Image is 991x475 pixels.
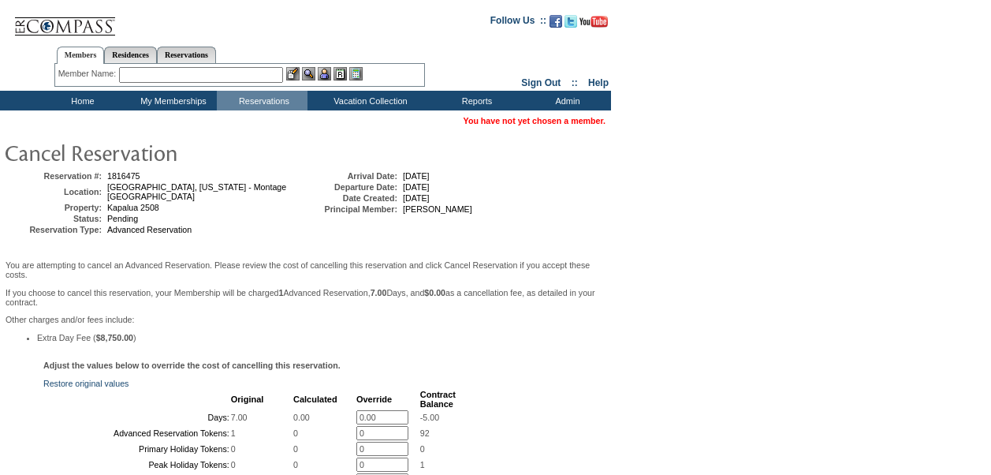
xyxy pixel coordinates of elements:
[45,426,229,440] td: Advanced Reservation Tokens:
[333,67,347,80] img: Reservations
[349,67,363,80] img: b_calculator.gif
[424,288,445,297] b: $0.00
[302,67,315,80] img: View
[58,67,119,80] div: Member Name:
[371,288,387,297] b: 7.00
[96,333,133,342] b: $8,750.00
[303,182,397,192] td: Departure Date:
[107,182,286,201] span: [GEOGRAPHIC_DATA], [US_STATE] - Montage [GEOGRAPHIC_DATA]
[43,361,341,370] b: Adjust the values below to override the cost of cancelling this reservation.
[45,458,229,472] td: Peak Holiday Tokens:
[7,171,102,181] td: Reservation #:
[45,442,229,456] td: Primary Holiday Tokens:
[579,16,608,28] img: Subscribe to our YouTube Channel
[45,410,229,425] td: Days:
[403,204,472,214] span: [PERSON_NAME]
[104,47,157,63] a: Residences
[7,182,102,201] td: Location:
[318,67,331,80] img: Impersonate
[572,77,578,88] span: ::
[420,444,425,454] span: 0
[107,225,192,234] span: Advanced Reservation
[293,413,310,422] span: 0.00
[37,333,605,342] li: Extra Day Fee ( )
[7,214,102,223] td: Status:
[217,91,307,110] td: Reservations
[303,171,397,181] td: Arrival Date:
[588,77,609,88] a: Help
[550,15,562,28] img: Become our fan on Facebook
[403,193,430,203] span: [DATE]
[403,171,430,181] span: [DATE]
[279,288,284,297] b: 1
[430,91,520,110] td: Reports
[6,288,605,307] p: If you choose to cancel this reservation, your Membership will be charged Advanced Reservation, D...
[6,260,605,279] p: You are attempting to cancel an Advanced Reservation. Please review the cost of cancelling this r...
[550,20,562,29] a: Become our fan on Facebook
[420,390,456,409] b: Contract Balance
[356,395,392,404] b: Override
[35,91,126,110] td: Home
[157,47,216,63] a: Reservations
[464,116,605,125] span: You have not yet chosen a member.
[4,137,319,168] img: pgTtlCancelRes.gif
[420,413,439,422] span: -5.00
[293,460,298,469] span: 0
[490,13,546,32] td: Follow Us ::
[403,182,430,192] span: [DATE]
[293,428,298,438] span: 0
[293,444,298,454] span: 0
[286,67,300,80] img: b_edit.gif
[231,460,236,469] span: 0
[420,460,425,469] span: 1
[303,204,397,214] td: Principal Member:
[307,91,430,110] td: Vacation Collection
[126,91,217,110] td: My Memberships
[521,77,561,88] a: Sign Out
[420,428,430,438] span: 92
[564,20,577,29] a: Follow us on Twitter
[564,15,577,28] img: Follow us on Twitter
[231,395,264,404] b: Original
[303,193,397,203] td: Date Created:
[6,260,605,342] span: Other charges and/or fees include:
[13,4,116,36] img: Compass Home
[293,395,337,404] b: Calculated
[7,225,102,234] td: Reservation Type:
[43,379,129,388] a: Restore original values
[231,413,248,422] span: 7.00
[231,444,236,454] span: 0
[107,171,140,181] span: 1816475
[520,91,611,110] td: Admin
[579,20,608,29] a: Subscribe to our YouTube Channel
[107,214,138,223] span: Pending
[107,203,159,212] span: Kapalua 2508
[57,47,105,64] a: Members
[7,203,102,212] td: Property:
[231,428,236,438] span: 1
